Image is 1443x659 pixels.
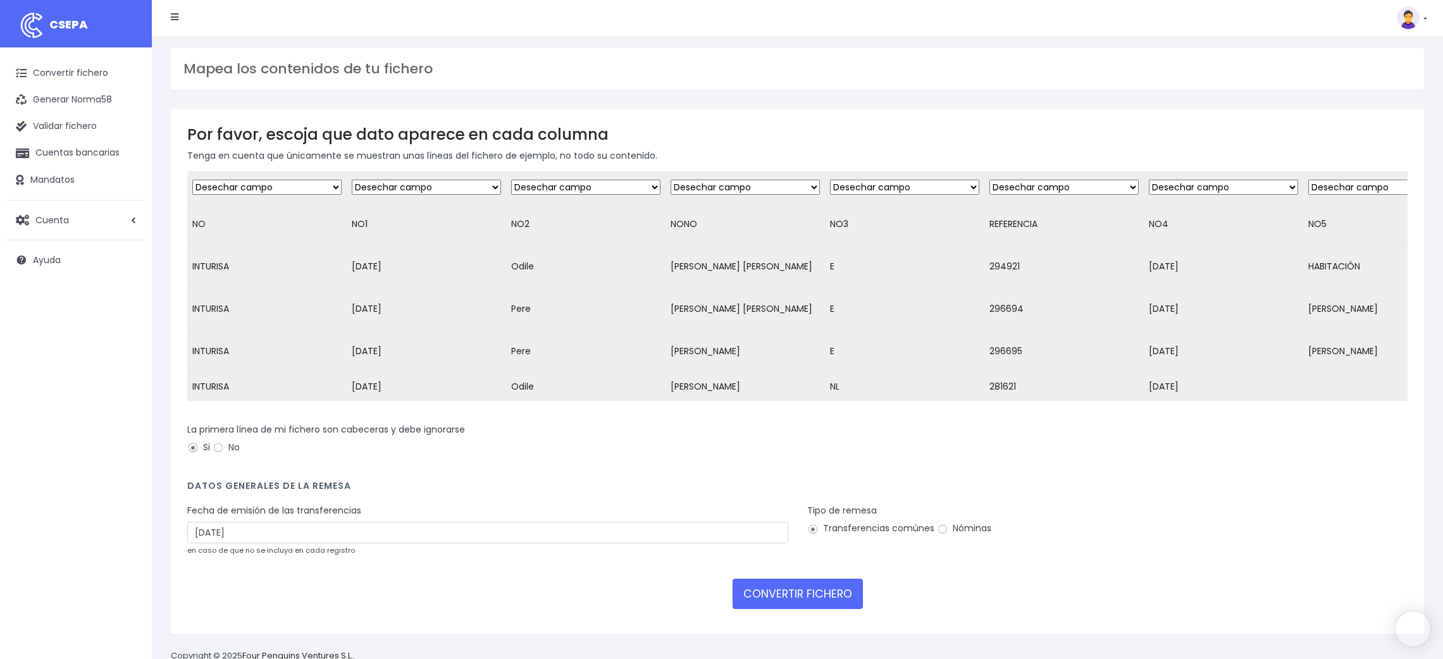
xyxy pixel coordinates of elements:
td: NO [187,203,347,245]
td: 294921 [984,245,1144,288]
td: [PERSON_NAME] [PERSON_NAME] [666,288,825,330]
td: INTURISA [187,245,347,288]
td: 296695 [984,330,1144,373]
img: profile [1397,6,1420,29]
td: INTURISA [187,373,347,402]
label: Transferencias comúnes [807,522,934,535]
td: INTURISA [187,288,347,330]
td: Pere [506,330,666,373]
label: Nóminas [937,522,991,535]
span: Ayuda [33,254,61,266]
td: [DATE] [1144,288,1303,330]
td: [DATE] [347,373,506,402]
td: NO4 [1144,203,1303,245]
span: CSEPA [49,16,88,32]
a: Validar fichero [6,113,146,140]
td: Odile [506,245,666,288]
a: Convertir fichero [6,60,146,87]
td: REFERENCIA [984,203,1144,245]
td: E [825,330,984,373]
td: E [825,288,984,330]
td: E [825,245,984,288]
label: Si [187,441,210,454]
td: NO2 [506,203,666,245]
td: 296694 [984,288,1144,330]
td: 281621 [984,373,1144,402]
label: Fecha de emisión de las transferencias [187,504,361,517]
td: [DATE] [347,330,506,373]
h3: Por favor, escoja que dato aparece en cada columna [187,125,1408,144]
td: NO3 [825,203,984,245]
td: [DATE] [1144,373,1303,402]
img: logo [16,9,47,41]
span: Cuenta [35,213,69,226]
td: [DATE] [347,288,506,330]
td: Pere [506,288,666,330]
h3: Mapea los contenidos de tu fichero [183,61,1411,77]
label: Tipo de remesa [807,504,877,517]
td: [PERSON_NAME] [PERSON_NAME] [666,245,825,288]
h4: Datos generales de la remesa [187,481,1408,498]
a: Cuenta [6,207,146,233]
small: en caso de que no se incluya en cada registro [187,545,355,555]
a: Ayuda [6,247,146,273]
td: NO1 [347,203,506,245]
td: NL [825,373,984,402]
a: Mandatos [6,167,146,194]
td: [PERSON_NAME] [666,330,825,373]
a: Cuentas bancarias [6,140,146,166]
button: CONVERTIR FICHERO [733,579,863,609]
a: Generar Norma58 [6,87,146,113]
td: [DATE] [1144,330,1303,373]
td: Odile [506,373,666,402]
label: No [213,441,240,454]
p: Tenga en cuenta que únicamente se muestran unas líneas del fichero de ejemplo, no todo su contenido. [187,149,1408,163]
td: [PERSON_NAME] [666,373,825,402]
td: [DATE] [1144,245,1303,288]
td: INTURISA [187,330,347,373]
td: [DATE] [347,245,506,288]
td: NONO [666,203,825,245]
label: La primera línea de mi fichero son cabeceras y debe ignorarse [187,423,465,436]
